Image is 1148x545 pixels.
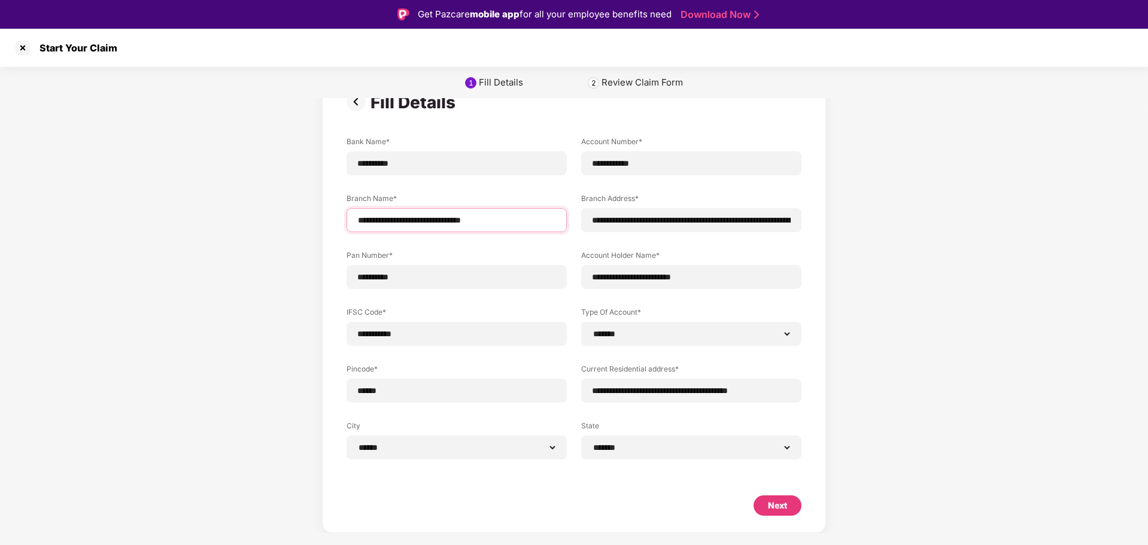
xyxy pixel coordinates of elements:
[581,250,801,265] label: Account Holder Name*
[754,8,759,21] img: Stroke
[470,8,520,20] strong: mobile app
[418,7,672,22] div: Get Pazcare for all your employee benefits need
[681,8,755,21] a: Download Now
[591,78,596,87] div: 2
[581,421,801,436] label: State
[397,8,409,20] img: Logo
[581,307,801,322] label: Type Of Account*
[347,307,567,322] label: IFSC Code*
[581,136,801,151] label: Account Number*
[347,364,567,379] label: Pincode*
[347,250,567,265] label: Pan Number*
[602,77,683,89] div: Review Claim Form
[370,92,460,112] div: Fill Details
[768,499,787,512] div: Next
[479,77,523,89] div: Fill Details
[347,193,567,208] label: Branch Name*
[581,193,801,208] label: Branch Address*
[32,42,117,54] div: Start Your Claim
[347,136,567,151] label: Bank Name*
[581,364,801,379] label: Current Residential address*
[469,78,473,87] div: 1
[347,421,567,436] label: City
[347,92,370,111] img: svg+xml;base64,PHN2ZyBpZD0iUHJldi0zMngzMiIgeG1sbnM9Imh0dHA6Ly93d3cudzMub3JnLzIwMDAvc3ZnIiB3aWR0aD...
